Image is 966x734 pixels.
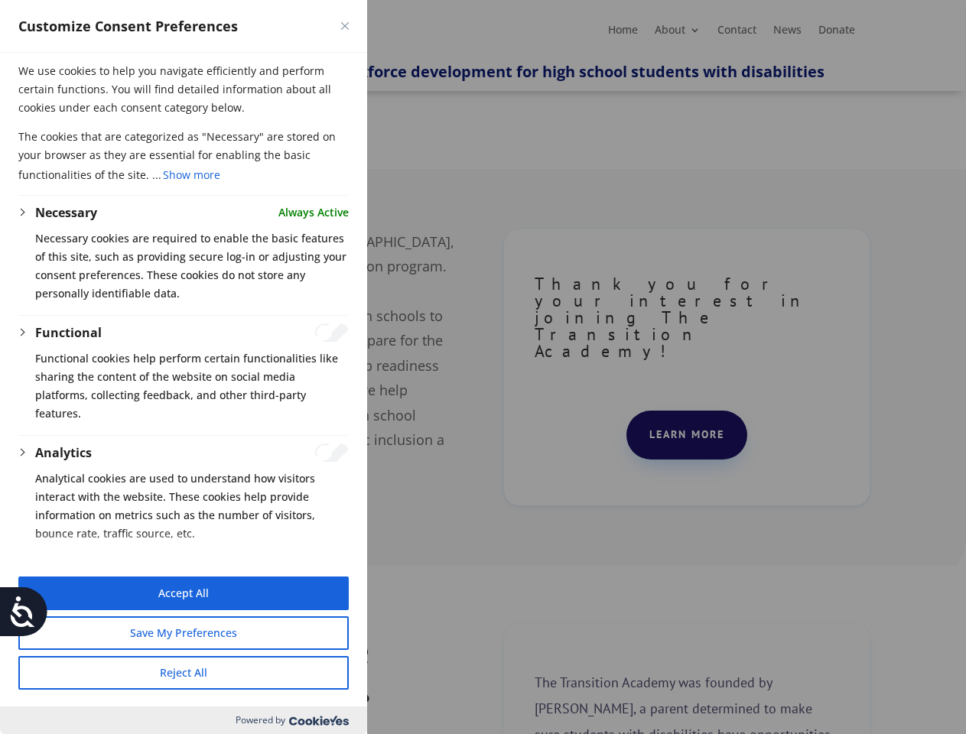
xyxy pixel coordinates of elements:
span: Always Active [278,203,349,222]
img: Cookieyes logo [289,716,349,726]
input: Enable Functional [315,323,349,342]
input: Enable Analytics [315,443,349,462]
button: Reject All [18,656,349,690]
img: Close [341,22,349,30]
button: Functional [35,323,102,342]
button: Save My Preferences [18,616,349,650]
span: Customize Consent Preferences [18,17,238,35]
button: Analytics [35,443,92,462]
p: The cookies that are categorized as "Necessary" are stored on your browser as they are essential ... [18,128,349,186]
button: Accept All [18,576,349,610]
p: Necessary cookies are required to enable the basic features of this site, such as providing secur... [35,229,349,303]
p: We use cookies to help you navigate efficiently and perform certain functions. You will find deta... [18,62,349,128]
button: Show more [161,164,222,186]
p: Analytical cookies are used to understand how visitors interact with the website. These cookies h... [35,469,349,543]
button: Necessary [35,203,97,222]
p: Functional cookies help perform certain functionalities like sharing the content of the website o... [35,349,349,423]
